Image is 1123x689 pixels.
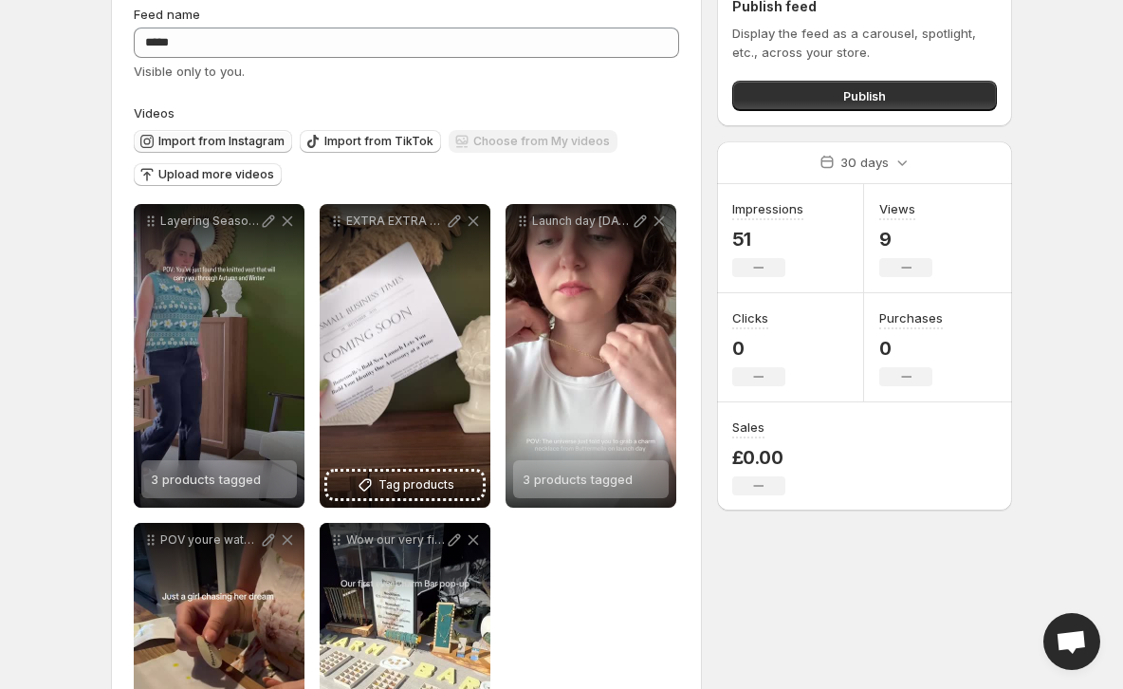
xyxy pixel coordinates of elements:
h3: Purchases [879,308,943,327]
div: EXTRA EXTRA Read all about it Something charmable is coming soon Whos excited thecharmbar butterm... [320,204,490,508]
p: Layering Season Unlocked Actually obsessed with this knitted vest from kiteclothing AW25 collecti... [160,214,259,229]
h3: Sales [732,418,764,437]
span: Videos [134,105,175,121]
span: Import from Instagram [158,134,285,149]
p: 0 [879,337,943,360]
span: Publish [843,86,886,105]
p: POV youre watching me start my business business justagirl buttermelle [160,532,259,548]
h3: Impressions [732,199,803,218]
p: EXTRA EXTRA Read all about it Something charmable is coming soon Whos excited thecharmbar butterm... [346,214,445,229]
div: Launch day [DATE]3 products tagged [506,204,676,508]
button: Upload more videos [134,163,282,186]
p: Launch day [DATE] [532,214,631,229]
button: Publish [732,81,997,111]
span: Tag products [378,475,454,494]
p: Display the feed as a carousel, spotlight, etc., across your store. [732,24,997,62]
button: Import from TikTok [300,130,441,153]
p: 9 [879,228,932,251]
span: 3 products tagged [523,472,633,487]
p: 51 [732,228,803,251]
p: £0.00 [732,446,785,469]
span: Feed name [134,7,200,22]
div: Layering Season Unlocked Actually obsessed with this knitted vest from kiteclothing AW25 collecti... [134,204,304,508]
span: Import from TikTok [324,134,433,149]
span: Visible only to you. [134,64,245,79]
button: Tag products [327,472,483,498]
p: 30 days [840,153,889,172]
h3: Clicks [732,308,768,327]
span: Upload more videos [158,167,274,182]
p: 0 [732,337,785,360]
div: Open chat [1043,613,1100,670]
span: 3 products tagged [151,472,261,487]
h3: Views [879,199,915,218]
button: Import from Instagram [134,130,292,153]
p: Wow our very first Buttermelle Charm Bar pop-up was pure magic Thank you to everyone who came by ... [346,532,445,548]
